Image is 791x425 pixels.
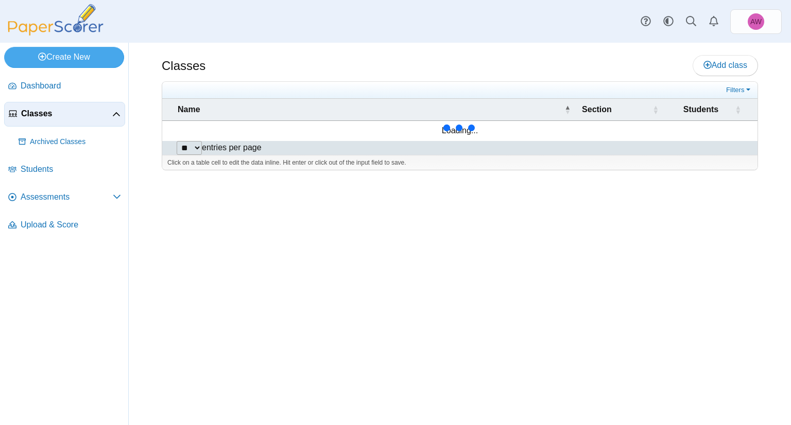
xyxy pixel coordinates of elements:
[30,137,121,147] span: Archived Classes
[162,155,758,170] div: Click on a table cell to edit the data inline. Hit enter or click out of the input field to save.
[162,57,205,75] h1: Classes
[14,130,125,154] a: Archived Classes
[21,108,112,119] span: Classes
[4,102,125,127] a: Classes
[4,185,125,210] a: Assessments
[202,143,262,152] label: entries per page
[702,10,725,33] a: Alerts
[582,105,612,114] span: Section
[162,121,758,140] td: Loading...
[21,164,121,175] span: Students
[730,9,782,34] a: Adam Williams
[564,99,571,120] span: Name : Activate to invert sorting
[21,80,121,92] span: Dashboard
[703,61,747,69] span: Add class
[4,28,107,37] a: PaperScorer
[4,74,125,99] a: Dashboard
[735,99,741,120] span: Students : Activate to sort
[693,55,758,76] a: Add class
[748,13,764,30] span: Adam Williams
[683,105,718,114] span: Students
[4,47,124,67] a: Create New
[21,191,113,203] span: Assessments
[178,105,200,114] span: Name
[4,157,125,182] a: Students
[21,219,121,231] span: Upload & Score
[4,4,107,36] img: PaperScorer
[750,18,762,25] span: Adam Williams
[724,85,755,95] a: Filters
[652,99,659,120] span: Section : Activate to sort
[4,213,125,238] a: Upload & Score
